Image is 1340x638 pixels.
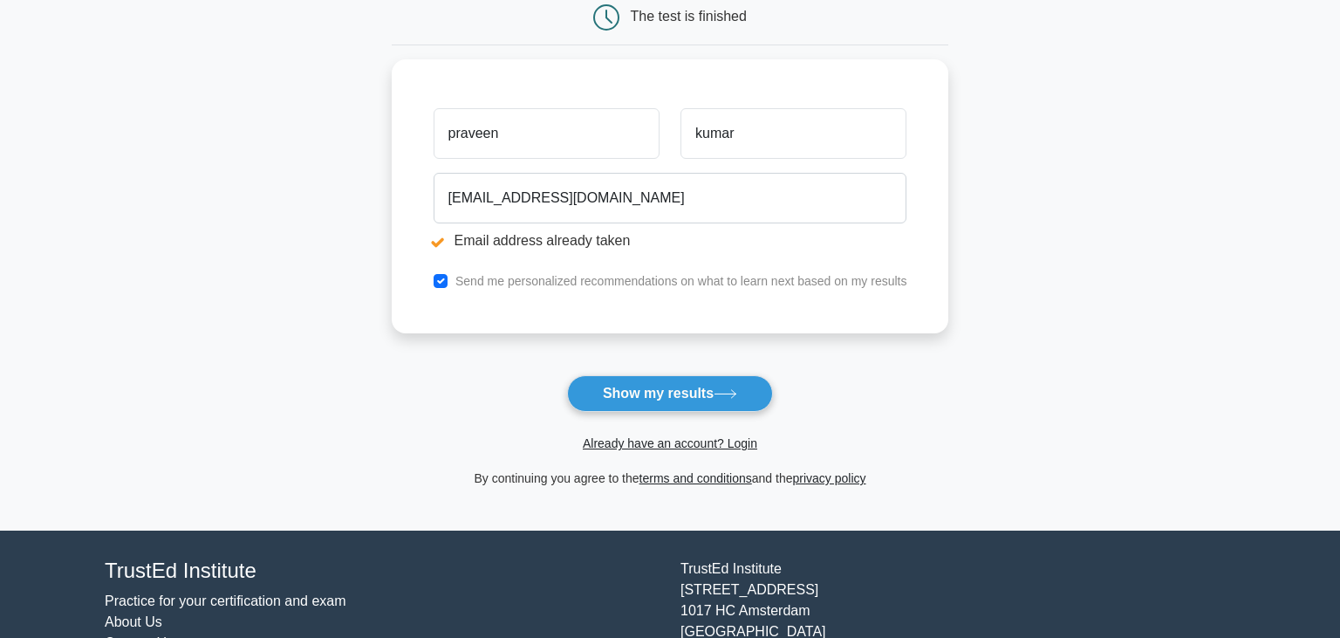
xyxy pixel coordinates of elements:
div: The test is finished [631,9,747,24]
a: Already have an account? Login [583,436,757,450]
button: Show my results [567,375,773,412]
a: privacy policy [793,471,866,485]
a: About Us [105,614,162,629]
input: Email [434,173,907,223]
label: Send me personalized recommendations on what to learn next based on my results [455,274,907,288]
input: First name [434,108,660,159]
a: terms and conditions [639,471,752,485]
input: Last name [680,108,906,159]
h4: TrustEd Institute [105,559,660,584]
div: By continuing you agree to the and the [381,468,960,489]
a: Practice for your certification and exam [105,593,346,608]
li: Email address already taken [434,230,907,251]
